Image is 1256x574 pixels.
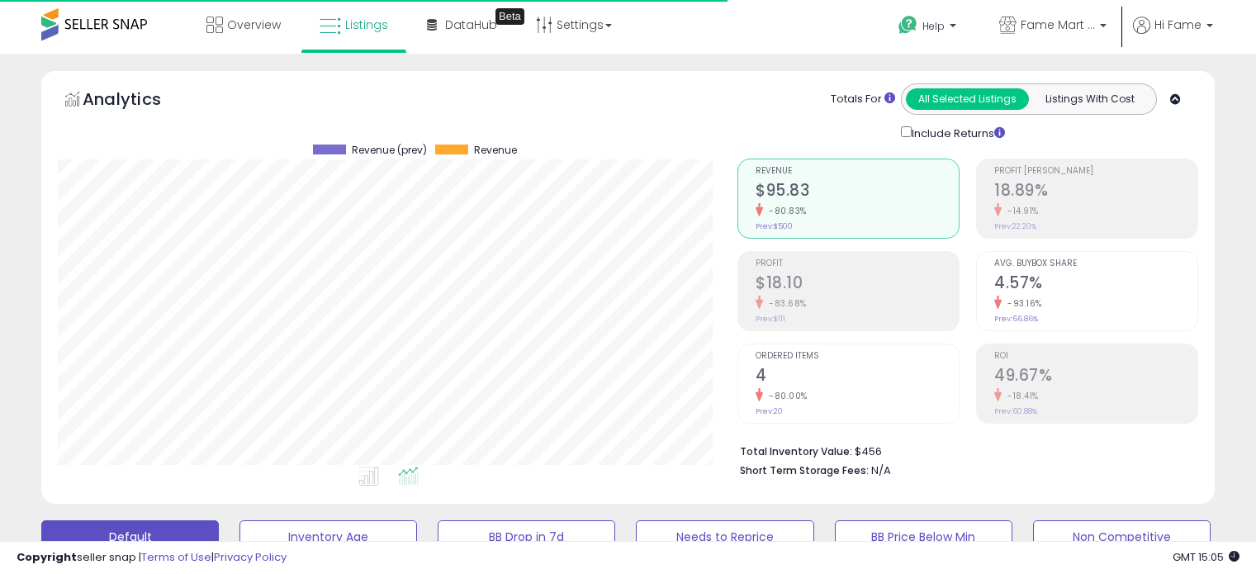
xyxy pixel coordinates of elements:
[740,444,852,458] b: Total Inventory Value:
[495,8,524,25] div: Tooltip anchor
[1133,17,1213,54] a: Hi Fame
[756,406,783,416] small: Prev: 20
[17,550,287,566] div: seller snap | |
[831,92,895,107] div: Totals For
[835,520,1012,553] button: BB Price Below Min
[756,259,959,268] span: Profit
[239,520,417,553] button: Inventory Age
[740,463,869,477] b: Short Term Storage Fees:
[994,366,1197,388] h2: 49.67%
[1002,297,1042,310] small: -93.16%
[227,17,281,33] span: Overview
[994,273,1197,296] h2: 4.57%
[756,314,785,324] small: Prev: $111
[17,549,77,565] strong: Copyright
[994,314,1038,324] small: Prev: 66.86%
[141,549,211,565] a: Terms of Use
[756,352,959,361] span: Ordered Items
[994,167,1197,176] span: Profit [PERSON_NAME]
[1021,17,1095,33] span: Fame Mart CA
[474,145,517,156] span: Revenue
[756,167,959,176] span: Revenue
[1033,520,1211,553] button: Non Competitive
[994,221,1036,231] small: Prev: 22.20%
[889,123,1025,142] div: Include Returns
[922,19,945,33] span: Help
[438,520,615,553] button: BB Drop in 7d
[445,17,497,33] span: DataHub
[352,145,427,156] span: Revenue (prev)
[1028,88,1151,110] button: Listings With Cost
[763,390,808,402] small: -80.00%
[756,366,959,388] h2: 4
[756,273,959,296] h2: $18.10
[740,440,1186,460] li: $456
[41,520,219,553] button: Default
[898,15,918,36] i: Get Help
[756,181,959,203] h2: $95.83
[214,549,287,565] a: Privacy Policy
[1002,390,1039,402] small: -18.41%
[763,205,807,217] small: -80.83%
[906,88,1029,110] button: All Selected Listings
[1154,17,1201,33] span: Hi Fame
[994,406,1037,416] small: Prev: 60.88%
[885,2,973,54] a: Help
[871,463,891,478] span: N/A
[763,297,807,310] small: -83.68%
[345,17,388,33] span: Listings
[994,181,1197,203] h2: 18.89%
[756,221,793,231] small: Prev: $500
[83,88,193,115] h5: Analytics
[1173,549,1239,565] span: 2025-10-8 15:05 GMT
[994,259,1197,268] span: Avg. Buybox Share
[636,520,813,553] button: Needs to Reprice
[1002,205,1039,217] small: -14.91%
[994,352,1197,361] span: ROI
